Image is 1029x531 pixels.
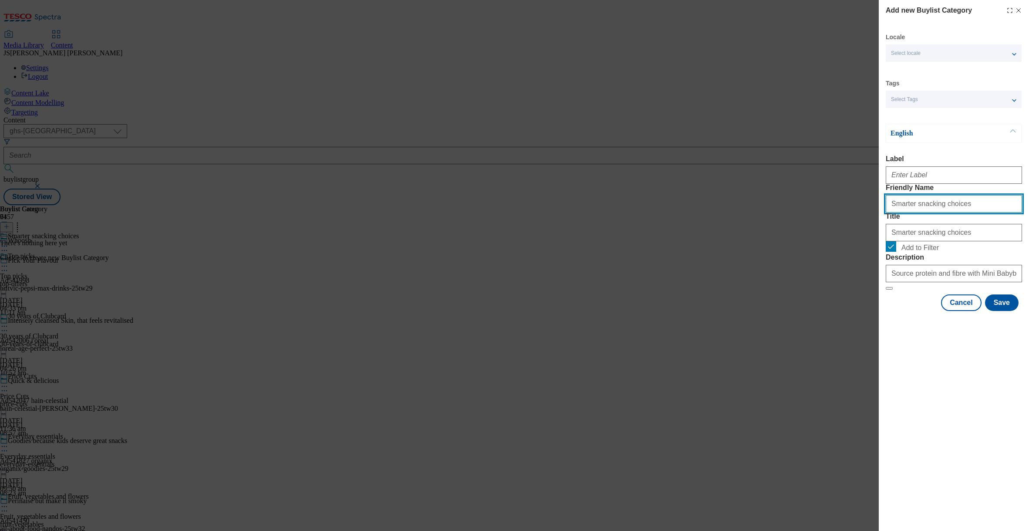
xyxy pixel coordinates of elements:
span: Add to Filter [901,244,939,252]
p: English [891,129,982,138]
input: Enter Title [886,224,1022,241]
label: Locale [886,35,905,40]
label: Label [886,155,1022,163]
button: Save [985,294,1019,311]
input: Enter Label [886,166,1022,184]
input: Enter Description [886,265,1022,282]
label: Title [886,213,1022,220]
label: Friendly Name [886,184,1022,192]
button: Select locale [886,44,1022,62]
span: Select locale [891,50,921,57]
input: Enter Friendly Name [886,195,1022,213]
button: Select Tags [886,91,1022,108]
button: Cancel [941,294,981,311]
h4: Add new Buylist Category [886,5,972,16]
label: Description [886,254,1022,261]
label: Tags [886,81,900,86]
span: Select Tags [891,96,918,103]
